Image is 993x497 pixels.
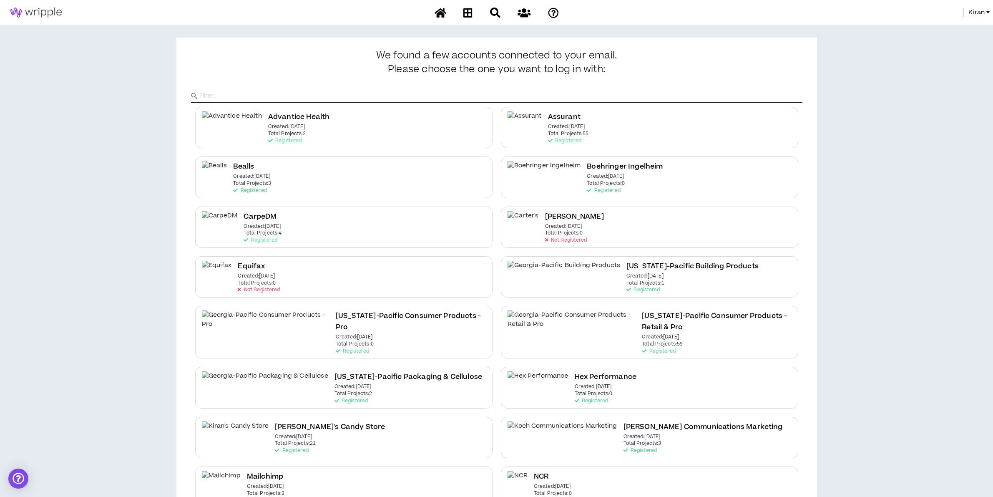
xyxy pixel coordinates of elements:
img: Koch Communications Marketing [508,421,617,440]
p: Registered [268,138,302,144]
p: Created: [DATE] [575,384,612,390]
p: Not Registered [238,287,280,293]
h2: CarpeDM [244,211,277,222]
h2: Boehringer Ingelheim [587,161,663,172]
h2: [US_STATE]-Pacific Packaging & Cellulose [334,371,482,383]
img: CarpeDM [202,211,238,230]
h2: [US_STATE]-Pacific Building Products [626,261,759,272]
p: Registered [275,448,308,454]
p: Registered [642,348,675,354]
h2: Advantice Health [268,111,330,123]
p: Registered [623,448,657,454]
img: Georgia-Pacific Consumer Products - Retail & Pro [508,310,636,329]
p: Registered [233,188,266,194]
p: Created: [DATE] [238,273,275,279]
p: Total Projects: 2 [334,391,372,397]
img: Kiran's Candy Store [202,421,269,440]
p: Created: [DATE] [233,174,270,179]
img: Boehringer Ingelheim [508,161,581,180]
p: Total Projects: 0 [587,181,625,187]
p: Created: [DATE] [336,334,373,340]
img: Carter's [508,211,539,230]
h2: Assurant [548,111,581,123]
img: Mailchimp [202,471,241,490]
h2: [PERSON_NAME]'s Candy Store [275,421,385,433]
span: Please choose the one you want to log in with: [388,64,605,76]
p: Created: [DATE] [247,484,284,489]
p: Registered [244,237,277,243]
p: Created: [DATE] [548,124,585,130]
p: Total Projects: 0 [534,491,572,497]
h3: We found a few accounts connected to your email. [191,50,802,75]
p: Total Projects: 59 [642,341,683,347]
p: Registered [334,398,368,404]
input: Filter.. [199,90,802,102]
p: Created: [DATE] [275,434,312,440]
p: Created: [DATE] [642,334,679,340]
img: Advantice Health [202,111,262,130]
h2: Hex Performance [575,371,636,383]
h2: [PERSON_NAME] [545,211,604,222]
p: Total Projects: 1 [626,280,664,286]
p: Total Projects: 0 [575,391,613,397]
p: Total Projects: 21 [275,441,316,447]
img: Hex Performance [508,371,568,390]
img: Georgia-Pacific Consumer Products - Pro [202,310,330,329]
p: Created: [DATE] [626,273,664,279]
img: Bealls [202,161,227,180]
p: Not Registered [545,237,587,243]
p: Total Projects: 0 [545,230,583,236]
p: Registered [575,398,608,404]
p: Total Projects: 0 [336,341,374,347]
img: Assurant [508,111,542,130]
p: Created: [DATE] [244,224,281,230]
h2: Equifax [238,261,265,272]
p: Total Projects: 55 [548,131,589,137]
p: Total Projects: 2 [268,131,306,137]
p: Total Projects: 3 [233,181,271,187]
p: Total Projects: 4 [244,230,282,236]
p: Registered [587,188,620,194]
p: Created: [DATE] [623,434,661,440]
p: Created: [DATE] [334,384,372,390]
p: Total Projects: 0 [238,280,276,286]
h2: Bealls [233,161,254,172]
p: Total Projects: 2 [247,491,285,497]
span: Kiran [968,8,985,17]
p: Total Projects: 3 [623,441,661,447]
p: Created: [DATE] [534,484,571,489]
p: Created: [DATE] [268,124,305,130]
img: Georgia-Pacific Building Products [508,261,621,280]
p: Created: [DATE] [587,174,624,179]
h2: Mailchimp [247,471,283,482]
p: Registered [626,287,660,293]
h2: [US_STATE]-Pacific Consumer Products - Pro [336,310,486,333]
h2: [US_STATE]-Pacific Consumer Products - Retail & Pro [642,310,791,333]
h2: [PERSON_NAME] Communications Marketing [623,421,783,433]
h2: NCR [534,471,548,482]
img: NCR [508,471,528,490]
div: Open Intercom Messenger [8,469,28,489]
img: Georgia-Pacific Packaging & Cellulose [202,371,328,390]
p: Registered [336,348,369,354]
p: Registered [548,138,581,144]
img: Equifax [202,261,232,280]
p: Created: [DATE] [545,224,582,230]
